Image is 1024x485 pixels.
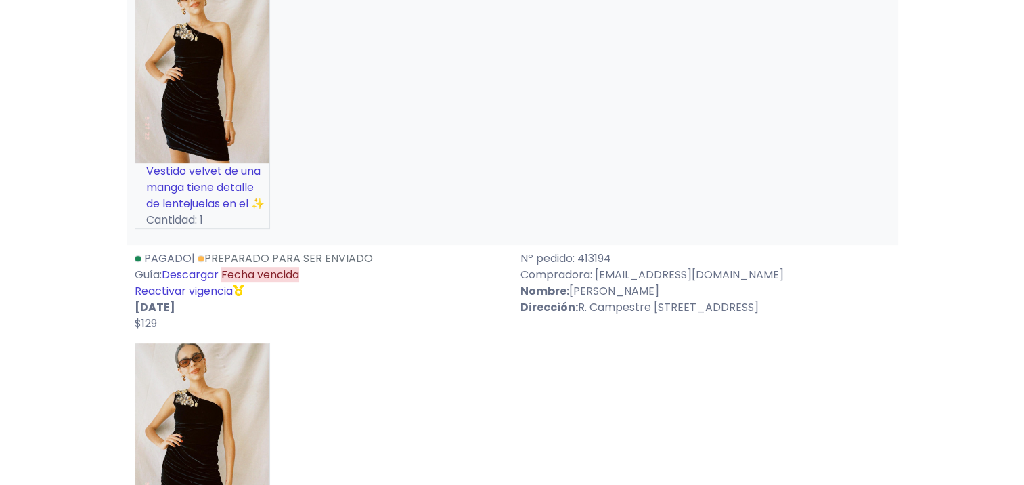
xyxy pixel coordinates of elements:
span: Pagado [144,251,192,266]
a: Preparado para ser enviado [198,251,373,266]
a: Reactivar vigencia [135,283,233,299]
p: [PERSON_NAME] [520,283,890,299]
span: Fecha vencida [221,267,299,282]
p: Compradora: [EMAIL_ADDRESS][DOMAIN_NAME] [520,267,890,283]
i: Feature Lolapay Pro [233,285,244,296]
p: Nº pedido: 413194 [520,251,890,267]
strong: Dirección: [520,299,578,315]
span: $129 [135,316,157,331]
p: R. Campestre [STREET_ADDRESS] [520,299,890,316]
a: Vestido velvet de una manga tiene detalle de lentejuelas en el ✨ [146,163,265,211]
strong: Nombre: [520,283,569,299]
div: | Guía: [127,251,512,332]
a: Descargar [162,267,219,282]
p: Cantidad: 1 [135,212,269,228]
p: [DATE] [135,299,504,316]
